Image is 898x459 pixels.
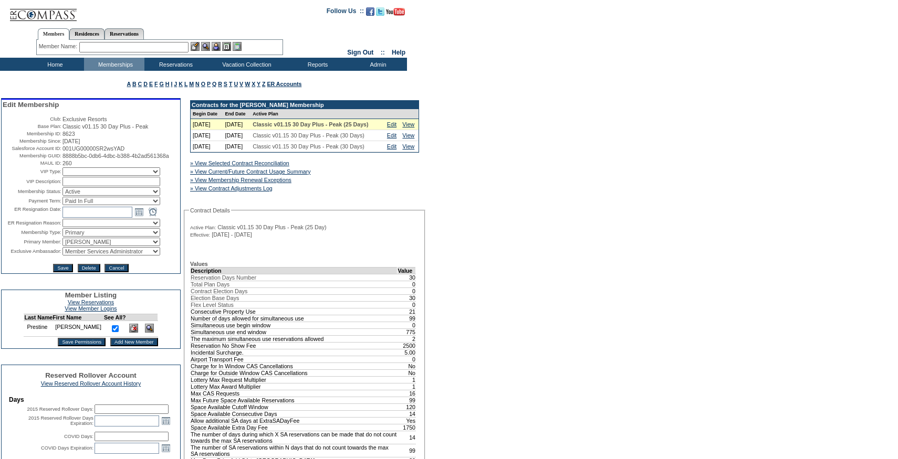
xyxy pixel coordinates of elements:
td: MAUL ID: [3,160,61,166]
a: B [132,81,137,87]
span: Classic v01.15 30 Day Plus - Peak (30 Days) [253,143,364,150]
td: Exclusive Ambassador: [3,247,61,255]
span: Classic v01.15 30 Day Plus - Peak (30 Days) [253,132,364,138]
td: [DATE] [191,130,223,141]
td: VIP Description: [3,177,61,186]
td: Consecutive Property Use [191,308,398,315]
td: 30 [398,274,416,281]
input: Cancel [105,264,128,272]
td: Yes [398,417,416,424]
a: X [252,81,255,87]
span: [DATE] [62,138,80,144]
span: Election Base Days [191,295,239,301]
a: R [218,81,222,87]
td: 99 [398,315,416,322]
img: Become our fan on Facebook [366,7,374,16]
td: Max CAS Requests [191,390,398,397]
label: 2015 Reserved Rollover Days Expiration: [28,415,93,426]
td: 2 [398,335,416,342]
td: 99 [398,444,416,457]
img: Follow us on Twitter [376,7,384,16]
td: [PERSON_NAME] [53,321,104,337]
td: First Name [53,314,104,321]
td: 775 [398,328,416,335]
td: 0 [398,322,416,328]
span: Exclusive Resorts [62,116,107,122]
td: [DATE] [223,119,251,130]
a: Help [392,49,405,56]
td: 0 [398,301,416,308]
td: 2500 [398,342,416,349]
td: Base Plan: [3,123,61,130]
a: Members [38,28,70,40]
td: Admin [347,58,407,71]
span: Flex Level Status [191,302,234,308]
a: View Reservations [68,299,114,305]
td: 14 [398,410,416,417]
td: 1750 [398,424,416,431]
span: Contract Election Days [191,288,247,294]
a: » View Selected Contract Reconciliation [190,160,289,166]
td: Prestine [24,321,53,337]
td: Lottery Max Request Multiplier [191,376,398,383]
a: S [224,81,227,87]
a: N [195,81,200,87]
td: Club: [3,116,61,122]
td: Reservations [144,58,205,71]
td: Number of days allowed for simultaneous use [191,315,398,322]
td: Days [9,396,173,403]
a: Q [212,81,216,87]
a: View [402,121,414,127]
td: The number of days during which X SA reservations can be made that do not count towards the max S... [191,431,398,444]
label: 2015 Reserved Rollover Days: [27,407,93,412]
td: Simultaneous use end window [191,328,398,335]
span: Edit Membership [3,101,59,109]
a: T [229,81,233,87]
td: Home [24,58,84,71]
td: 16 [398,390,416,397]
input: Delete [78,264,100,272]
a: Edit [387,132,396,138]
span: Active Plan: [190,225,216,231]
a: View Reserved Rollover Account History [41,380,141,387]
a: » View Membership Renewal Exceptions [190,177,291,183]
td: Space Available Extra Day Fee [191,424,398,431]
td: [DATE] [191,119,223,130]
td: Membership Status: [3,187,61,196]
a: Open the time view popup. [147,206,159,218]
td: Salesforce Account ID: [3,145,61,152]
span: Classic v01.15 30 Day Plus - Peak [62,123,148,130]
td: Memberships [84,58,144,71]
a: D [143,81,148,87]
a: ER Accounts [267,81,301,87]
span: Reserved Rollover Account [45,371,137,379]
td: Airport Transport Fee [191,356,398,362]
a: F [154,81,158,87]
span: Effective: [190,232,210,238]
td: Description [191,267,398,274]
td: 30 [398,294,416,301]
img: Subscribe to our YouTube Channel [386,8,405,16]
a: K [179,81,183,87]
a: A [127,81,131,87]
img: View Dashboard [145,324,154,333]
td: No [398,369,416,376]
a: » View Current/Future Contract Usage Summary [190,168,311,175]
td: Active Plan [250,109,385,119]
a: W [245,81,250,87]
td: Follow Us :: [327,6,364,19]
td: See All? [104,314,126,321]
td: 99 [398,397,416,403]
span: 001UG00000SR2wsYAD [62,145,124,152]
td: Charge for In Window CAS Cancellations [191,362,398,369]
a: Residences [69,28,105,39]
a: E [149,81,153,87]
span: Classic v01.15 30 Day Plus - Peak (25 Days) [253,121,368,127]
td: Max Future Space Available Reservations [191,397,398,403]
td: 5.00 [398,349,416,356]
a: V [239,81,243,87]
span: 8888b5bc-0db6-4dbc-b388-4b2ad561368a [62,153,169,159]
td: Charge for Outside Window CAS Cancellations [191,369,398,376]
a: M [189,81,194,87]
td: The maximum simultaneous use reservations allowed [191,335,398,342]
